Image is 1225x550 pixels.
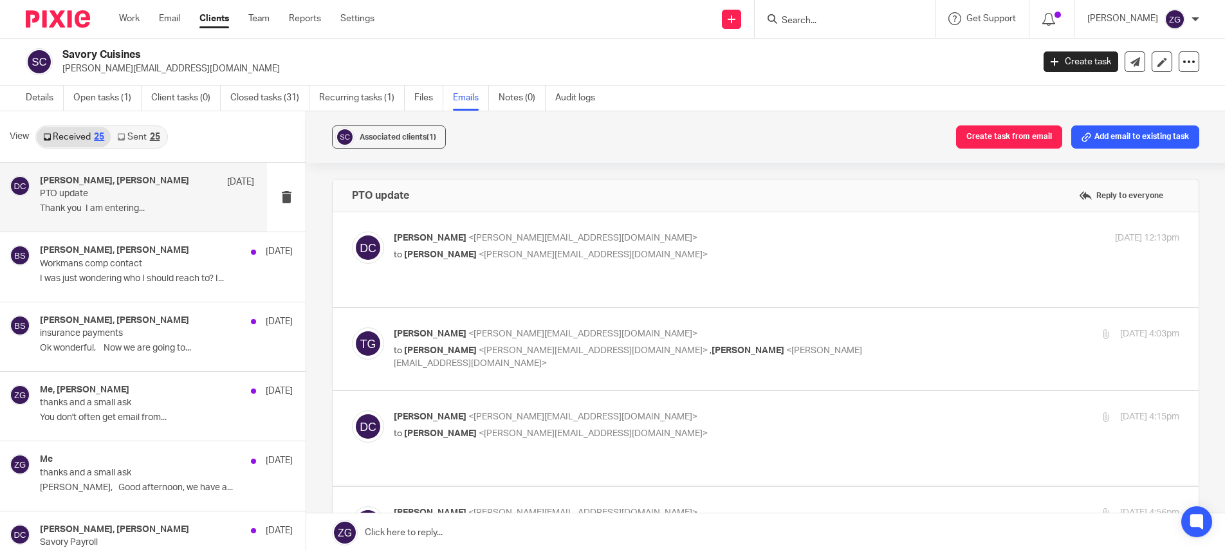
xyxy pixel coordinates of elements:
[26,10,90,28] img: Pixie
[150,133,160,142] div: 25
[266,245,293,258] p: [DATE]
[1115,232,1179,245] p: [DATE] 12:13pm
[40,188,211,199] p: PTO update
[780,15,896,27] input: Search
[1120,506,1179,520] p: [DATE] 4:56pm
[40,537,242,548] p: Savory Payroll
[10,315,30,336] img: svg%3E
[394,250,402,259] span: to
[479,346,708,355] span: <[PERSON_NAME][EMAIL_ADDRESS][DOMAIN_NAME]>
[62,48,832,62] h2: Savory Cuisines
[414,86,443,111] a: Files
[37,127,111,147] a: Received25
[40,454,53,465] h4: Me
[289,12,321,25] a: Reports
[111,127,166,147] a: Sent25
[10,130,29,143] span: View
[266,385,293,398] p: [DATE]
[26,86,64,111] a: Details
[10,245,30,266] img: svg%3E
[159,12,180,25] a: Email
[394,412,466,421] span: [PERSON_NAME]
[352,506,384,538] img: svg%3E
[427,133,436,141] span: (1)
[956,125,1062,149] button: Create task from email
[352,232,384,264] img: svg%3E
[352,327,384,360] img: svg%3E
[40,385,129,396] h4: Me, [PERSON_NAME]
[394,429,402,438] span: to
[40,203,254,214] p: Thank you I am entering...
[352,189,409,202] h4: PTO update
[1165,9,1185,30] img: svg%3E
[394,234,466,243] span: [PERSON_NAME]
[394,329,466,338] span: [PERSON_NAME]
[10,454,30,475] img: svg%3E
[340,12,374,25] a: Settings
[712,346,784,355] span: [PERSON_NAME]
[40,245,189,256] h4: [PERSON_NAME], [PERSON_NAME]
[199,12,229,25] a: Clients
[266,524,293,537] p: [DATE]
[453,86,489,111] a: Emails
[40,315,189,326] h4: [PERSON_NAME], [PERSON_NAME]
[40,468,242,479] p: thanks and a small ask
[1087,12,1158,25] p: [PERSON_NAME]
[40,524,189,535] h4: [PERSON_NAME], [PERSON_NAME]
[468,329,697,338] span: <[PERSON_NAME][EMAIL_ADDRESS][DOMAIN_NAME]>
[94,133,104,142] div: 25
[710,346,712,355] span: ,
[10,385,30,405] img: svg%3E
[40,176,189,187] h4: [PERSON_NAME], [PERSON_NAME]
[40,273,293,284] p: I was just wondering who I should reach to? I...
[266,454,293,467] p: [DATE]
[555,86,605,111] a: Audit logs
[1120,410,1179,424] p: [DATE] 4:15pm
[248,12,270,25] a: Team
[62,62,1024,75] p: [PERSON_NAME][EMAIL_ADDRESS][DOMAIN_NAME]
[10,524,30,545] img: svg%3E
[10,176,30,196] img: svg%3E
[26,48,53,75] img: svg%3E
[87,305,185,315] a: [URL][DOMAIN_NAME]
[479,429,708,438] span: <[PERSON_NAME][EMAIL_ADDRESS][DOMAIN_NAME]>
[335,127,355,147] img: svg%3E
[404,346,477,355] span: [PERSON_NAME]
[266,315,293,328] p: [DATE]
[404,429,477,438] span: [PERSON_NAME]
[360,133,436,141] span: Associated clients
[227,176,254,188] p: [DATE]
[404,250,477,259] span: [PERSON_NAME]
[40,398,242,408] p: thanks and a small ask
[40,328,242,339] p: insurance payments
[40,259,242,270] p: Workmans comp contact
[394,508,466,517] span: [PERSON_NAME]
[319,86,405,111] a: Recurring tasks (1)
[40,343,293,354] p: Ok wonderful, Now we are going to...
[352,410,384,443] img: svg%3E
[394,346,402,355] span: to
[479,250,708,259] span: <[PERSON_NAME][EMAIL_ADDRESS][DOMAIN_NAME]>
[40,482,293,493] p: [PERSON_NAME], Good afternoon, we have a...
[468,234,697,243] span: <[PERSON_NAME][EMAIL_ADDRESS][DOMAIN_NAME]>
[1044,51,1118,72] a: Create task
[966,14,1016,23] span: Get Support
[102,135,176,145] span: Payroll Specialist
[468,412,697,421] span: <[PERSON_NAME][EMAIL_ADDRESS][DOMAIN_NAME]>
[1076,186,1166,205] label: Reply to everyone
[1120,327,1179,341] p: [DATE] 4:03pm
[468,508,697,517] span: <[PERSON_NAME][EMAIL_ADDRESS][DOMAIN_NAME]>
[105,291,203,302] a: [URL][DOMAIN_NAME]
[40,412,293,423] p: You don't often get email from...
[1071,125,1199,149] button: Add email to existing task
[119,12,140,25] a: Work
[73,86,142,111] a: Open tasks (1)
[230,86,309,111] a: Closed tasks (31)
[332,125,446,149] button: Associated clients(1)
[151,86,221,111] a: Client tasks (0)
[499,86,546,111] a: Notes (0)
[301,80,308,89] sup: th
